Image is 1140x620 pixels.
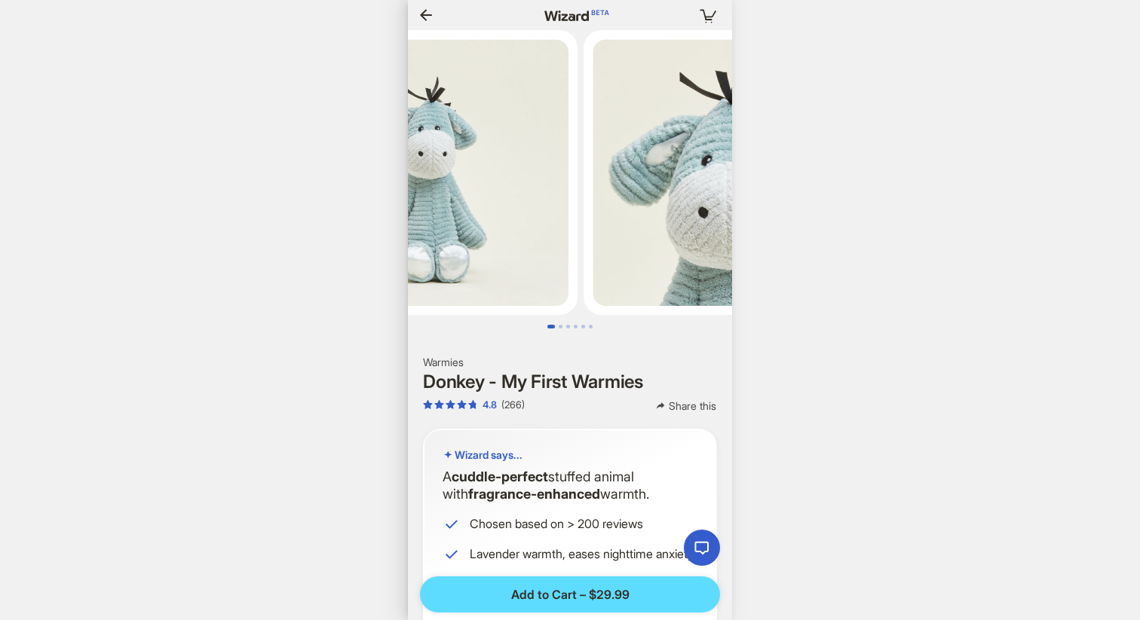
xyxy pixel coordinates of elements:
[501,399,525,411] div: (266)
[574,325,578,328] button: Go to slide 4
[443,468,697,503] p: A stuffed animal with warmth.
[468,400,478,410] span: star
[584,30,869,315] img: Donkey - My First Warmies image 2
[457,400,467,410] span: star
[423,356,717,369] h2: Warmies
[423,400,433,410] span: star
[293,30,578,315] img: Donkey - My First Warmies image 1
[511,587,630,603] span: Add to Cart – $29.99
[420,576,720,612] button: Add to Cart – $29.99
[470,546,697,562] span: Lavender warmth, eases nighttime anxiety
[468,486,600,502] b: fragrance-enhanced
[423,399,497,411] div: 4.8 out of 5 stars
[581,325,585,328] button: Go to slide 5
[470,516,697,532] span: Chosen based on > 200 reviews
[455,448,522,462] span: Wizard says...
[643,399,728,414] button: Share this
[423,372,717,392] h1: Donkey - My First Warmies
[589,325,593,328] button: Go to slide 6
[434,400,444,410] span: star
[452,469,548,484] b: cuddle-perfect
[669,399,716,413] span: Share this
[559,325,562,328] button: Go to slide 2
[547,325,555,328] button: Go to slide 1
[483,399,497,411] div: 4.8
[446,400,455,410] span: star
[566,325,570,328] button: Go to slide 3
